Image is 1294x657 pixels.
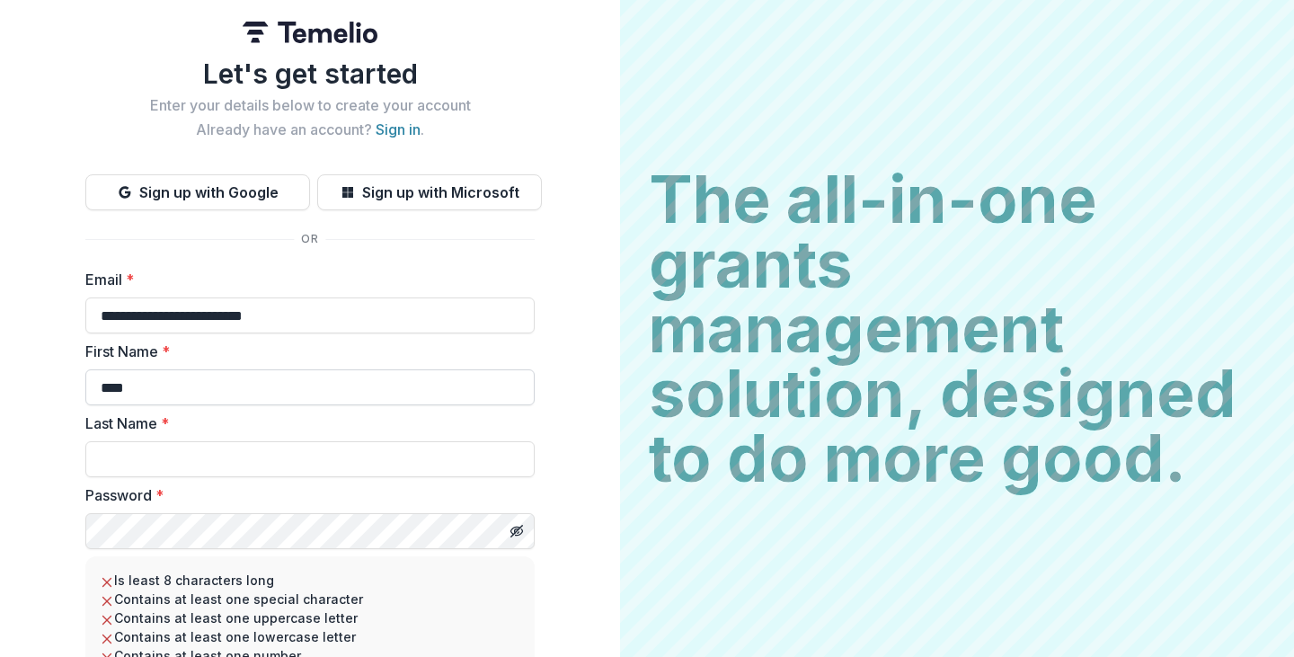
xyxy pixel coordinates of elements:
label: First Name [85,341,524,362]
label: Last Name [85,413,524,434]
button: Sign up with Microsoft [317,174,542,210]
li: Contains at least one special character [100,590,520,608]
li: Contains at least one uppercase letter [100,608,520,627]
button: Sign up with Google [85,174,310,210]
a: Sign in [376,120,421,138]
h2: Already have an account? . [85,121,535,138]
li: Contains at least one lowercase letter [100,627,520,646]
label: Email [85,269,524,290]
li: Is least 8 characters long [100,571,520,590]
h2: Enter your details below to create your account [85,97,535,114]
h1: Let's get started [85,58,535,90]
button: Toggle password visibility [502,517,531,546]
label: Password [85,484,524,506]
img: Temelio [243,22,377,43]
